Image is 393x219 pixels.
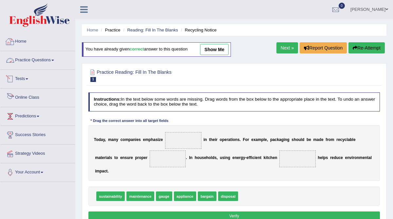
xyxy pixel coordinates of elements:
b: y [116,137,119,142]
b: correct [130,47,144,52]
a: Strategy Videos [0,145,75,161]
b: r [129,155,131,160]
b: n [365,155,367,160]
a: Home [87,28,98,32]
b: a [256,137,258,142]
b: l [211,155,212,160]
b: e [363,155,365,160]
b: l [352,137,353,142]
b: p [261,137,264,142]
b: n [285,137,287,142]
b: b [307,137,309,142]
b: F [243,137,245,142]
b: a [99,155,101,160]
b: r [227,137,228,142]
button: Re-Attempt [348,42,385,53]
b: i [135,137,136,142]
b: c [252,155,254,160]
b: m [331,137,334,142]
b: t [106,169,108,173]
span: Drop target [279,150,316,167]
b: n [133,137,135,142]
b: f [249,155,250,160]
span: 0 [339,3,345,9]
b: y [342,137,345,142]
b: u [299,137,301,142]
b: z [159,137,161,142]
b: r [248,137,249,142]
b: , [105,137,106,142]
b: e [265,137,267,142]
span: gauge [156,191,172,201]
b: h [195,155,197,160]
b: o [139,155,141,160]
b: I [189,155,190,160]
b: d [212,155,214,160]
b: k [264,155,266,160]
b: o [354,155,357,160]
b: s [202,155,204,160]
b: m [108,137,112,142]
b: r [146,155,148,160]
b: e [144,155,146,160]
b: s [222,155,224,160]
b: i [215,137,216,142]
h2: Practice Reading: Fill In The Blanks [88,68,269,82]
b: i [266,155,267,160]
b: p [100,169,102,173]
b: o [328,137,331,142]
b: m [125,137,129,142]
b: g [228,155,230,160]
b: e [204,155,206,160]
b: d [334,155,336,160]
b: t [114,155,116,160]
b: h [318,155,320,160]
a: Success Stories [0,126,75,142]
b: p [270,137,272,142]
b: r [330,155,332,160]
b: u [336,155,338,160]
b: u [220,155,222,160]
b: x [253,137,256,142]
b: g [241,155,243,160]
span: appliance [174,191,196,201]
b: e [321,137,324,142]
b: o [96,137,98,142]
b: s [215,155,217,160]
b: s [110,155,112,160]
b: . [186,155,187,160]
b: e [120,155,122,160]
b: u [199,155,202,160]
b: n [235,137,237,142]
b: s [237,137,240,142]
b: n [225,155,228,160]
b: e [143,137,145,142]
li: Recycling Notice [179,27,216,33]
b: n [234,155,237,160]
b: c [275,137,277,142]
b: e [255,155,258,160]
b: n [347,155,349,160]
b: . [240,137,241,142]
span: maintenance [126,191,154,201]
b: a [112,137,114,142]
b: h [210,137,213,142]
span: 1 [90,77,96,82]
b: n [190,155,193,160]
b: c [268,155,271,160]
b: a [153,137,156,142]
b: a [279,137,281,142]
b: h [270,155,272,160]
b: c [121,137,123,142]
b: m [145,137,149,142]
b: h [294,137,296,142]
b: l [322,155,323,160]
b: o [220,137,222,142]
b: i [284,137,285,142]
span: bargain [198,191,216,201]
div: You have already given answer to this question [82,42,231,57]
b: s [156,137,158,142]
b: p [128,137,131,142]
b: l [301,137,302,142]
